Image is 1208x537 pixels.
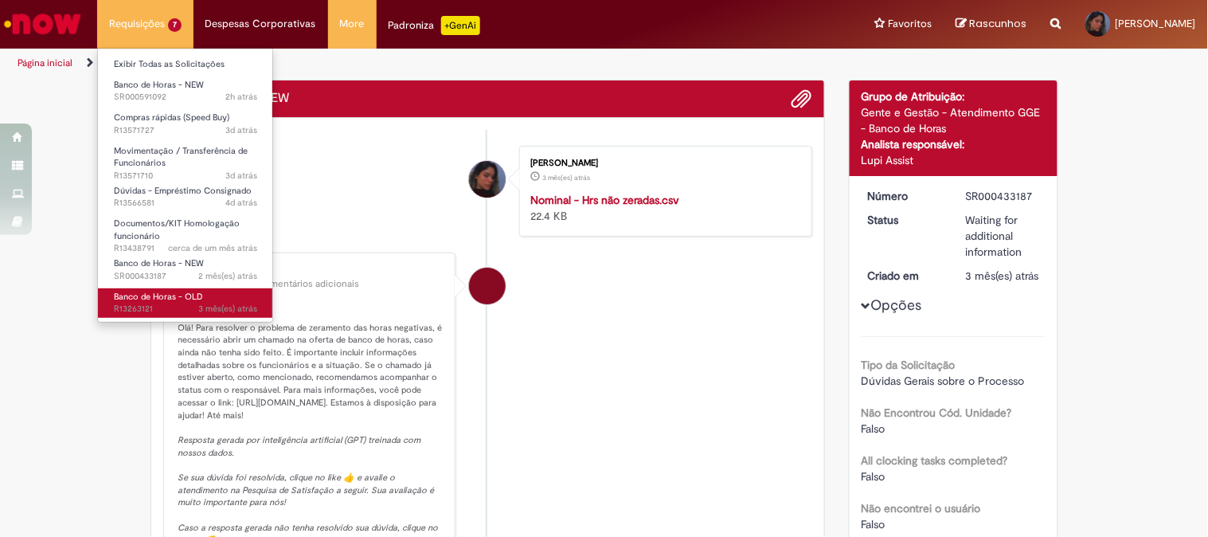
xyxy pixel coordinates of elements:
span: Dúvidas - Empréstimo Consignado [114,185,252,197]
span: 7 [168,18,182,32]
span: Rascunhos [970,16,1027,31]
dt: Criado em [856,268,954,284]
span: 4d atrás [225,197,257,209]
ul: Requisições [97,48,273,323]
span: Compras rápidas (Speed Buy) [114,112,229,123]
span: R13571727 [114,124,257,137]
time: 26/09/2025 16:45:06 [225,124,257,136]
a: Aberto R13571710 : Movimentação / Transferência de Funcionários [98,143,273,177]
dt: Número [856,188,954,204]
span: 3 mês(es) atrás [198,303,257,315]
time: 13/08/2025 18:25:33 [198,270,257,282]
div: 22.4 KB [530,192,796,224]
span: Favoritos [889,16,932,32]
div: Ludmila Demarque Alves [469,161,506,198]
span: 3d atrás [225,124,257,136]
span: R13571710 [114,170,257,182]
a: Exibir Todas as Solicitações [98,56,273,73]
a: Página inicial [18,57,72,69]
ul: Trilhas de página [12,49,793,78]
span: More [340,16,365,32]
div: Waiting for additional information [966,212,1040,260]
b: Não Encontrou Cód. Unidade? [862,406,1012,420]
span: 2h atrás [225,91,257,103]
span: Falso [862,469,885,484]
div: Lupi Assist [862,152,1046,168]
a: Aberto SR000591092 : Banco de Horas - NEW [98,76,273,106]
div: Gente e Gestão - Atendimento GGE - Banco de Horas [862,104,1046,136]
a: Aberto SR000433187 : Banco de Horas - NEW [98,255,273,284]
span: Falso [862,517,885,531]
time: 08/07/2025 15:39:28 [966,268,1039,283]
span: Requisições [109,16,165,32]
span: 3d atrás [225,170,257,182]
div: Analista responsável: [862,136,1046,152]
span: Banco de Horas - NEW [114,79,204,91]
span: SR000433187 [114,270,257,283]
b: Não encontrei o usuário [862,501,981,515]
span: cerca de um mês atrás [168,242,257,254]
p: +GenAi [441,16,480,35]
span: Dúvidas Gerais sobre o Processo [862,374,1025,388]
div: 08/07/2025 15:39:28 [966,268,1040,284]
span: Banco de Horas - OLD [114,291,203,303]
span: R13566581 [114,197,257,210]
dt: Status [856,212,954,228]
a: Aberto R13566581 : Dúvidas - Empréstimo Consignado [98,182,273,212]
span: R13263121 [114,303,257,316]
span: Banco de Horas - NEW [114,257,204,269]
div: SR000433187 [966,188,1040,204]
div: Lupi Assist [469,268,506,304]
button: Adicionar anexos [792,88,812,109]
span: 3 mês(es) atrás [542,173,590,182]
a: Aberto R13263121 : Banco de Horas - OLD [98,288,273,318]
span: SR000591092 [114,91,257,104]
small: Comentários adicionais [258,277,360,291]
span: Documentos/KIT Homologação funcionário [114,218,240,242]
span: [PERSON_NAME] [1116,17,1196,30]
a: Nominal - Hrs não zeradas.csv [530,193,679,207]
span: Movimentação / Transferência de Funcionários [114,145,248,170]
time: 08/07/2025 15:39:38 [198,303,257,315]
time: 29/09/2025 08:59:50 [225,91,257,103]
a: Aberto R13438791 : Documentos/KIT Homologação funcionário [98,215,273,249]
a: Rascunhos [956,17,1027,32]
div: Grupo de Atribuição: [862,88,1046,104]
span: Falso [862,421,885,436]
span: 2 mês(es) atrás [198,270,257,282]
time: 25/09/2025 13:19:12 [225,197,257,209]
span: R13438791 [114,242,257,255]
div: Lupi Assist [178,265,444,275]
img: ServiceNow [2,8,84,40]
time: 08/07/2025 16:16:24 [542,173,590,182]
span: 3 mês(es) atrás [966,268,1039,283]
div: [PERSON_NAME] [530,159,796,168]
div: Padroniza [389,16,480,35]
span: Despesas Corporativas [205,16,316,32]
b: All clocking tasks completed? [862,453,1008,468]
a: Aberto R13571727 : Compras rápidas (Speed Buy) [98,109,273,139]
b: Tipo da Solicitação [862,358,956,372]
